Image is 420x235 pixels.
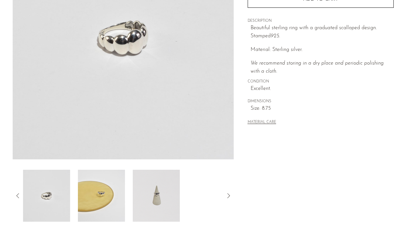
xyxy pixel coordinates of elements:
[248,99,394,105] span: DIMENSIONS
[248,79,394,85] span: CONDITION
[248,18,394,24] span: DESCRIPTION
[271,33,280,39] em: 925.
[251,24,394,41] p: Beautiful sterling ring with a graduated scalloped design. Stamped
[248,120,276,125] button: MATERIAL CARE
[251,105,394,113] span: Size: 8.75
[78,170,125,222] img: Scalloped Silver Ring
[251,85,394,93] span: Excellent.
[133,170,180,222] img: Scalloped Silver Ring
[23,170,70,222] img: Scalloped Silver Ring
[251,46,394,54] p: Material: Sterling silver.
[251,61,384,74] i: We recommend storing in a dry place and periodic polishing with a cloth.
